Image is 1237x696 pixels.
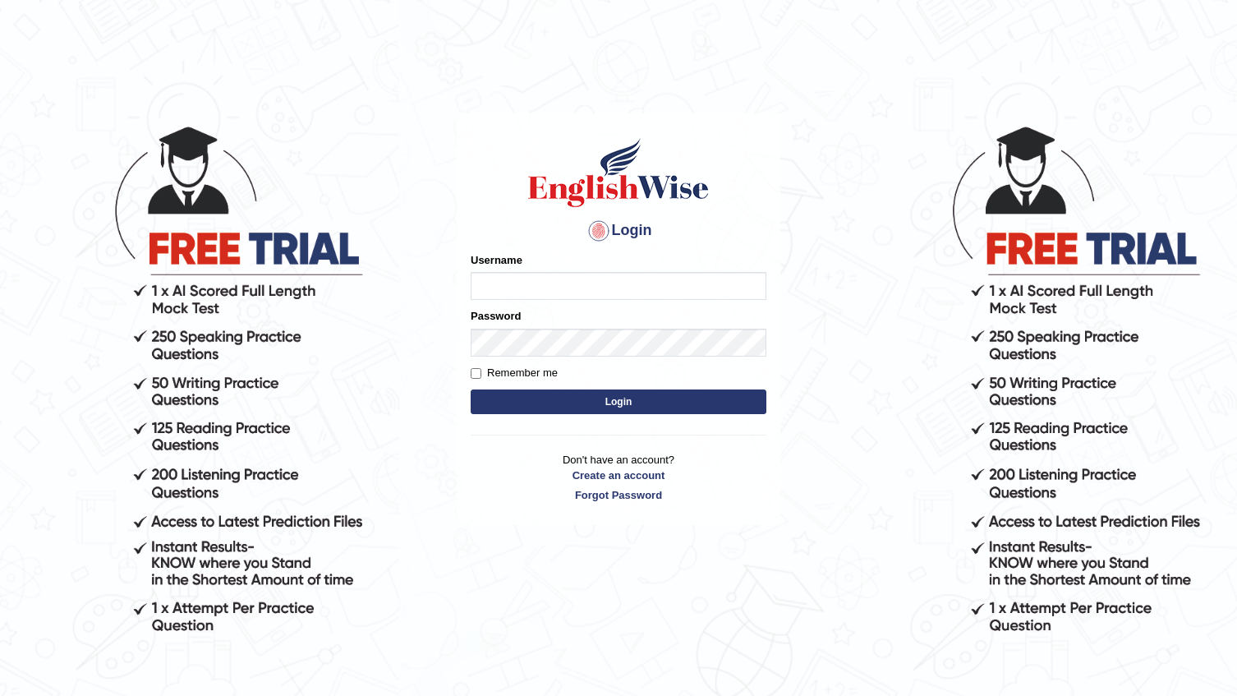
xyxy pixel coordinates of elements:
img: Logo of English Wise sign in for intelligent practice with AI [525,136,712,210]
label: Password [471,308,521,324]
label: Username [471,252,522,268]
p: Don't have an account? [471,452,766,503]
a: Forgot Password [471,487,766,503]
input: Remember me [471,368,481,379]
button: Login [471,389,766,414]
label: Remember me [471,365,558,381]
h4: Login [471,218,766,244]
a: Create an account [471,468,766,483]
